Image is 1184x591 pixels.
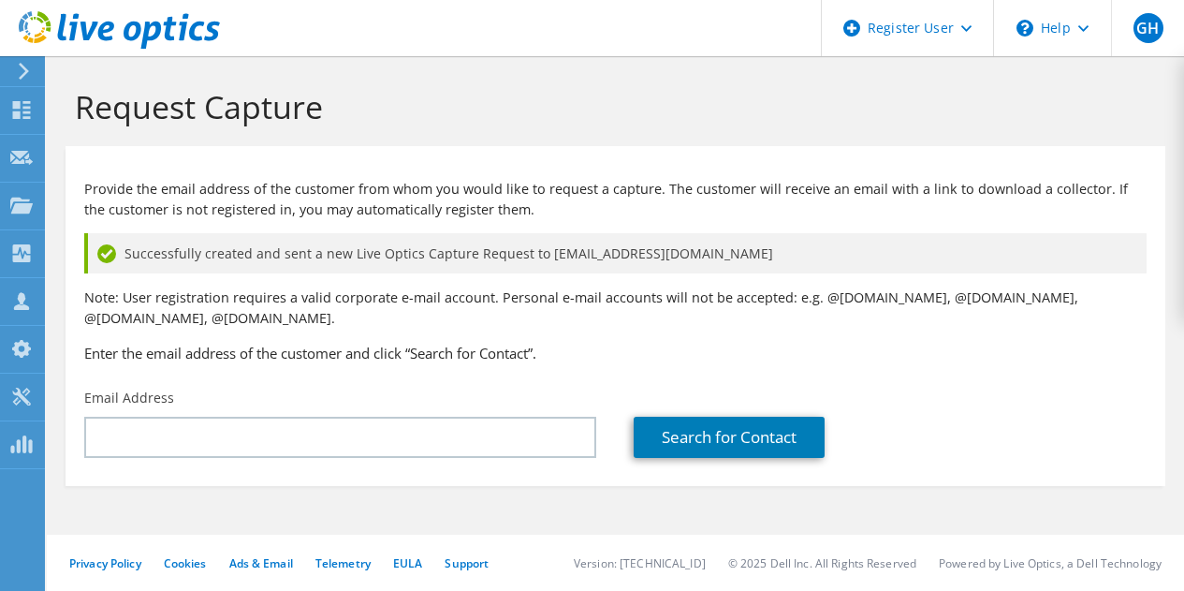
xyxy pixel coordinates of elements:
span: GH [1133,13,1163,43]
span: Successfully created and sent a new Live Optics Capture Request to [EMAIL_ADDRESS][DOMAIN_NAME] [124,244,773,264]
label: Email Address [84,389,174,407]
h3: Enter the email address of the customer and click “Search for Contact”. [84,343,1147,363]
li: © 2025 Dell Inc. All Rights Reserved [728,555,916,571]
li: Version: [TECHNICAL_ID] [574,555,706,571]
h1: Request Capture [75,87,1147,126]
a: Telemetry [315,555,371,571]
a: Search for Contact [634,417,825,458]
a: Cookies [164,555,207,571]
p: Provide the email address of the customer from whom you would like to request a capture. The cust... [84,179,1147,220]
a: Support [445,555,489,571]
a: EULA [393,555,422,571]
p: Note: User registration requires a valid corporate e-mail account. Personal e-mail accounts will ... [84,288,1147,329]
a: Ads & Email [229,555,293,571]
svg: \n [1016,20,1033,37]
a: Privacy Policy [69,555,141,571]
li: Powered by Live Optics, a Dell Technology [939,555,1162,571]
